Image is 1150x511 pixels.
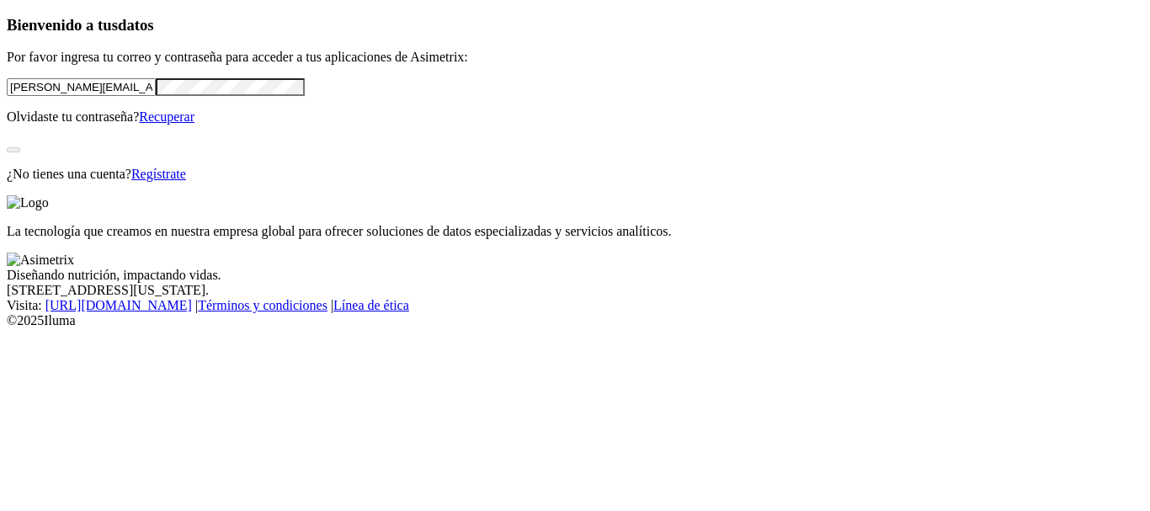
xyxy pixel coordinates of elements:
div: © 2025 Iluma [7,313,1143,328]
a: Términos y condiciones [198,298,327,312]
p: La tecnología que creamos en nuestra empresa global para ofrecer soluciones de datos especializad... [7,224,1143,239]
a: Línea de ética [333,298,409,312]
a: Regístrate [131,167,186,181]
img: Logo [7,195,49,210]
p: Por favor ingresa tu correo y contraseña para acceder a tus aplicaciones de Asimetrix: [7,50,1143,65]
p: ¿No tienes una cuenta? [7,167,1143,182]
a: Recuperar [139,109,194,124]
div: Diseñando nutrición, impactando vidas. [7,268,1143,283]
input: Tu correo [7,78,156,96]
span: datos [118,16,154,34]
p: Olvidaste tu contraseña? [7,109,1143,125]
div: Visita : | | [7,298,1143,313]
div: [STREET_ADDRESS][US_STATE]. [7,283,1143,298]
img: Asimetrix [7,253,74,268]
h3: Bienvenido a tus [7,16,1143,35]
a: [URL][DOMAIN_NAME] [45,298,192,312]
